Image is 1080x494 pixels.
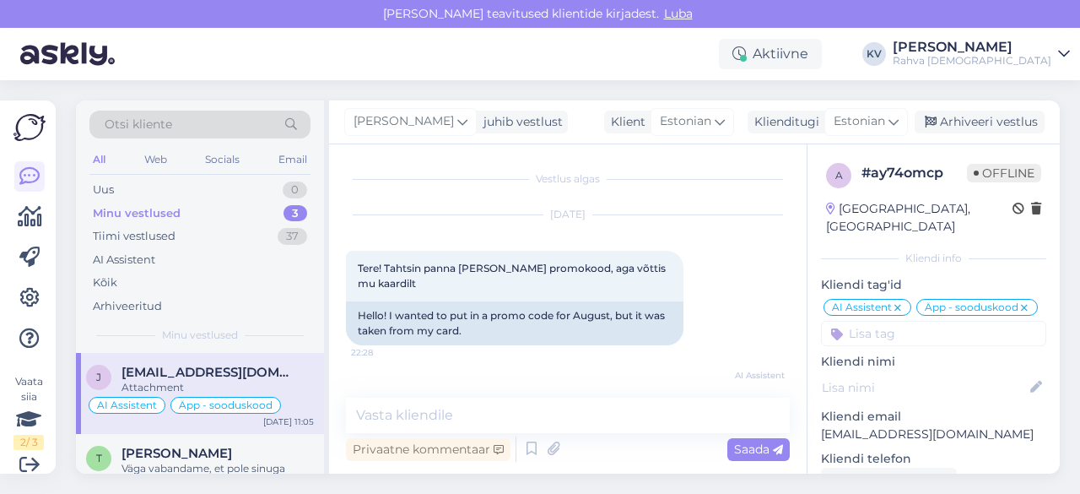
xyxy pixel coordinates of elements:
div: Hello! I wanted to put in a promo code for August, but it was taken from my card. [346,301,683,345]
span: AI Assistent [721,369,785,382]
div: juhib vestlust [477,113,563,131]
span: Otsi kliente [105,116,172,133]
div: Küsi telefoninumbrit [821,468,957,491]
div: Minu vestlused [93,205,181,222]
div: Attachment [121,380,314,395]
span: j [96,371,101,383]
a: [PERSON_NAME]Rahva [DEMOGRAPHIC_DATA] [893,41,1070,68]
div: 0 [283,182,307,198]
span: a [835,169,843,182]
span: 22:28 [351,346,414,359]
span: Luba [659,6,698,21]
p: Kliendi tag'id [821,276,1046,294]
div: Web [141,149,170,171]
span: Tere! Tahtsin panna [PERSON_NAME] promokood, aga võttis mu kaardilt [358,262,668,290]
span: Minu vestlused [162,328,238,343]
span: Saada [734,442,783,457]
img: Askly Logo [13,114,46,141]
p: Kliendi email [821,408,1046,426]
span: AI Assistent [832,302,892,312]
span: AI Assistent [97,400,157,410]
span: Äpp - sooduskood [179,400,273,410]
span: Estonian [660,112,711,131]
span: [PERSON_NAME] [354,112,454,131]
span: Offline [967,164,1041,182]
div: Rahva [DEMOGRAPHIC_DATA] [893,54,1051,68]
div: Arhiveeri vestlus [915,111,1045,133]
p: [EMAIL_ADDRESS][DOMAIN_NAME] [821,426,1046,443]
div: Arhiveeritud [93,298,162,315]
input: Lisa nimi [822,378,1027,397]
div: All [89,149,109,171]
div: [GEOGRAPHIC_DATA], [GEOGRAPHIC_DATA] [826,200,1012,236]
span: Triinu Tammemäe [121,446,232,461]
div: Klienditugi [748,113,819,131]
div: KV [862,42,886,66]
div: 2 / 3 [13,435,44,450]
div: Aktiivne [719,39,822,69]
div: Uus [93,182,114,198]
p: Kliendi telefon [821,450,1046,468]
div: [PERSON_NAME] [893,41,1051,54]
div: AI Assistent [93,252,155,269]
div: Klient [604,113,645,131]
input: Lisa tag [821,321,1046,346]
div: Email [275,149,310,171]
div: # ay74omcp [861,163,967,183]
div: Kõik [93,274,117,291]
div: 3 [283,205,307,222]
span: Äpp - sooduskood [925,302,1018,312]
div: Vaata siia [13,374,44,450]
p: Kliendi nimi [821,353,1046,371]
div: Vestlus algas [346,171,790,187]
div: Kliendi info [821,251,1046,266]
div: Väga vabandame, et pole sinuga ühendust võtnud, kuna [PERSON_NAME] oli jäänud meil märkamata, et ... [121,461,314,491]
div: Socials [202,149,243,171]
span: T [96,452,102,464]
span: jaanika.aasav@icloud.com [121,365,297,380]
div: Tiimi vestlused [93,228,175,245]
span: Estonian [834,112,885,131]
div: 37 [278,228,307,245]
div: [DATE] [346,207,790,222]
div: Privaatne kommentaar [346,438,510,461]
div: [DATE] 11:05 [263,415,314,428]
